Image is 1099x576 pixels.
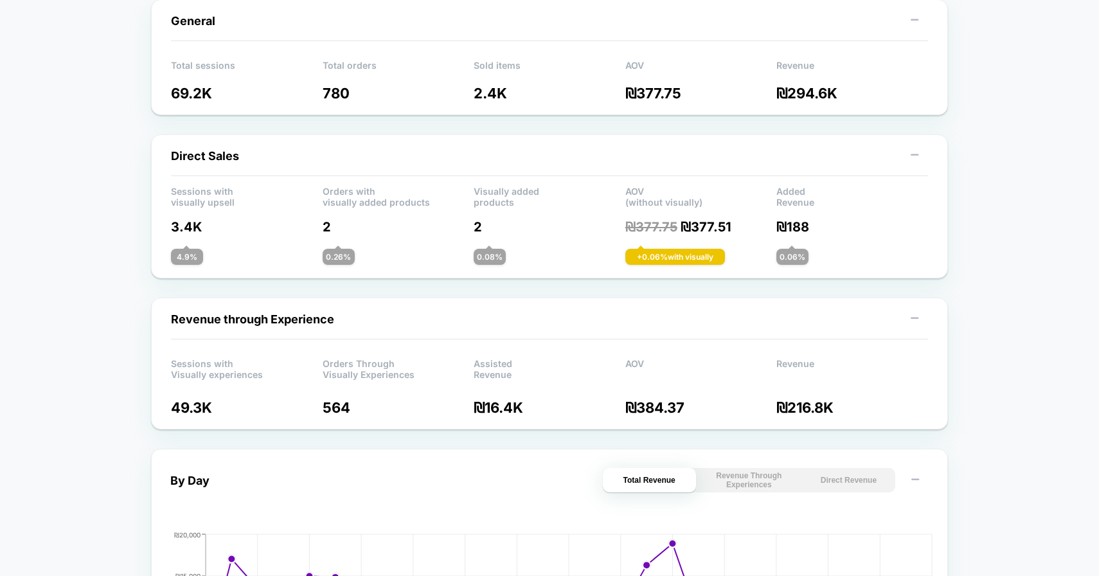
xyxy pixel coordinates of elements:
[171,149,239,163] span: Direct Sales
[625,85,777,102] p: ₪ 377.75
[171,60,323,79] p: Total sessions
[474,85,625,102] p: 2.4K
[474,249,506,265] div: 0.08 %
[625,219,677,235] span: ₪ 377.75
[171,219,323,235] p: 3.4K
[474,358,625,377] p: Assisted Revenue
[323,249,355,265] div: 0.26 %
[474,60,625,79] p: Sold items
[625,399,777,416] p: ₪ 384.37
[776,219,928,235] p: ₪ 188
[776,85,928,102] p: ₪ 294.6K
[323,399,474,416] p: 564
[171,312,334,326] span: Revenue through Experience
[625,358,777,377] p: AOV
[776,186,928,205] p: Added Revenue
[171,358,323,377] p: Sessions with Visually experiences
[776,358,928,377] p: Revenue
[170,474,210,487] div: By Day
[323,60,474,79] p: Total orders
[171,186,323,205] p: Sessions with visually upsell
[625,60,777,79] p: AOV
[171,399,323,416] p: 49.3K
[776,399,928,416] p: ₪ 216.8K
[171,14,215,28] span: General
[174,531,201,539] tspan: ₪20,000
[323,358,474,377] p: Orders Through Visually Experiences
[625,249,725,265] div: + 0.06 % with visually
[323,85,474,102] p: 780
[776,60,928,79] p: Revenue
[474,399,625,416] p: ₪ 16.4K
[474,186,625,205] p: Visually added products
[603,468,696,492] button: Total Revenue
[802,468,895,492] button: Direct Revenue
[323,186,474,205] p: Orders with visually added products
[323,219,474,235] p: 2
[474,219,625,235] p: 2
[776,249,809,265] div: 0.06 %
[625,186,777,205] p: AOV (without visually)
[171,249,203,265] div: 4.9 %
[625,219,777,235] p: ₪ 377.51
[171,85,323,102] p: 69.2K
[702,468,796,492] button: Revenue Through Experiences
